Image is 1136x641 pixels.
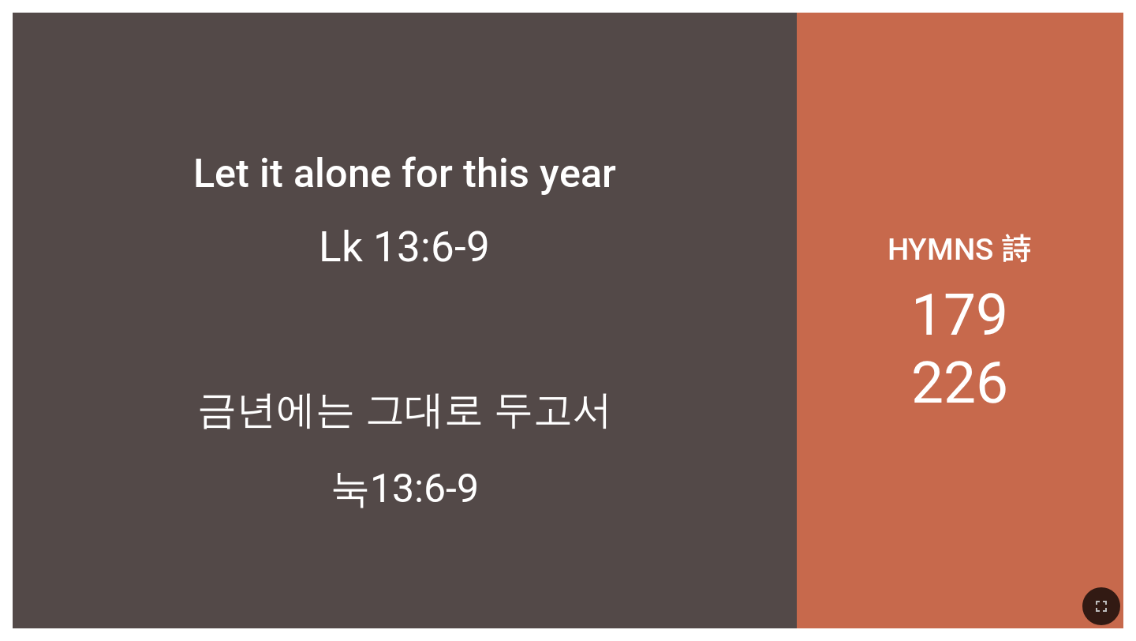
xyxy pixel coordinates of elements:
div: 금년에는 그대로 두고서 [197,384,612,437]
li: 179 [911,281,1008,349]
div: Lk 13:6-9 [319,223,490,272]
div: 눅13:6-9 [331,463,479,515]
p: Hymns 詩 [887,224,1032,268]
div: Let it alone for this year [193,150,616,197]
li: 226 [911,349,1008,417]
